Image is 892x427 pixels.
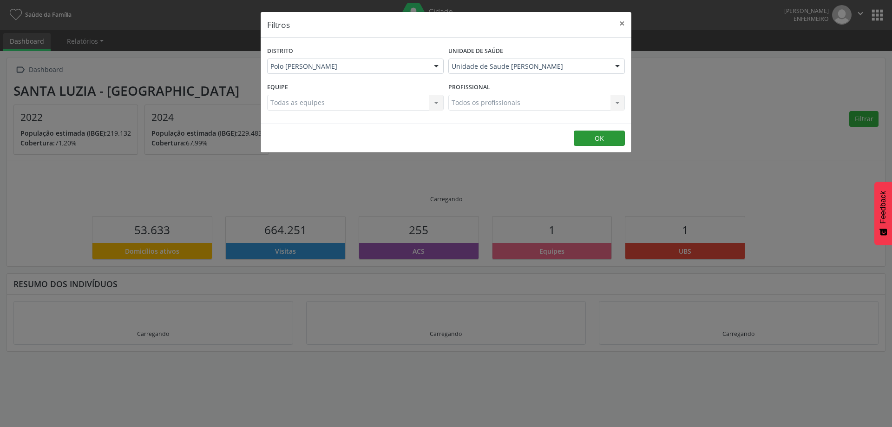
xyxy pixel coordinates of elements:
button: OK [574,131,625,146]
span: Polo [PERSON_NAME] [270,62,425,71]
label: Profissional [448,80,490,95]
span: Unidade de Saude [PERSON_NAME] [452,62,606,71]
label: Distrito [267,44,293,59]
h5: Filtros [267,19,290,31]
label: Unidade de saúde [448,44,503,59]
label: Equipe [267,80,288,95]
button: Close [613,12,631,35]
span: Feedback [879,191,887,223]
button: Feedback - Mostrar pesquisa [874,182,892,245]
